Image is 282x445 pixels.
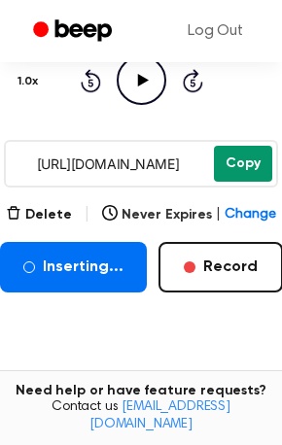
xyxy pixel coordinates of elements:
a: Beep [19,13,129,51]
span: Contact us [12,399,270,433]
button: Never Expires|Change [102,205,276,225]
button: Delete [6,205,72,225]
a: [EMAIL_ADDRESS][DOMAIN_NAME] [89,400,230,431]
button: Copy [214,146,272,182]
a: Log Out [168,8,263,54]
span: Change [225,205,276,225]
span: | [216,205,221,225]
button: 1.0x [16,65,46,98]
span: | [84,203,90,226]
